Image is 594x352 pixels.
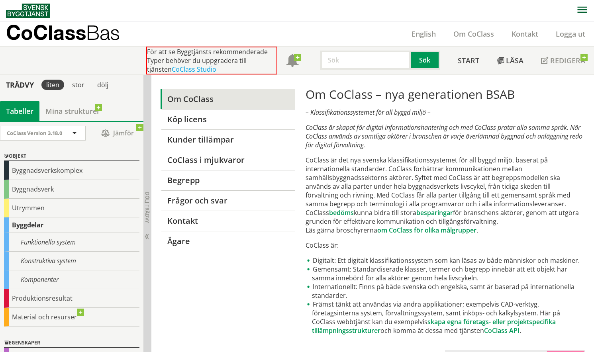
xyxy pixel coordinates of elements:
p: CoClass [6,28,120,37]
a: skapa egna företags- eller projektspecifika tillämpningsstrukturer [312,317,556,335]
span: Dölj trädvy [144,192,151,223]
span: Jämför [94,126,141,140]
a: Läsa [488,47,532,74]
a: Ägare [161,231,295,251]
a: CoClassBas [6,22,137,46]
a: Om CoClass [445,29,503,39]
img: Svensk Byggtjänst [6,4,50,18]
div: Funktionella system [4,233,139,252]
span: Bas [86,21,120,44]
h1: Om CoClass – nya generationen BSAB [306,87,585,102]
a: Kunder tillämpar [161,129,295,150]
li: Främst tänkt att användas via andra applikationer; exempelvis CAD-verktyg, företagsinterna system... [306,300,585,335]
div: liten [41,80,64,90]
div: Produktionsresultat [4,289,139,308]
span: Notifikationer [286,55,299,68]
div: dölj [92,80,113,90]
div: Byggnadsverk [4,180,139,199]
a: Mina strukturer [39,101,106,121]
div: Byggnadsverkskomplex [4,161,139,180]
a: Om CoClass [161,89,295,109]
div: För att se Byggtjänsts rekommenderade Typer behöver du uppgradera till tjänsten [146,47,277,74]
span: CoClass Version 3.18.0 [7,129,62,137]
a: CoClass API [484,326,520,335]
a: Kontakt [503,29,547,39]
p: CoClass är det nya svenska klassifikationssystemet för all byggd miljö, baserat på internationell... [306,156,585,235]
a: CoClass i mjukvaror [161,150,295,170]
a: Köp licens [161,109,295,129]
a: bedöms [329,208,354,217]
a: om CoClass för olika målgrupper [377,226,476,235]
div: Egenskaper [4,338,139,348]
a: CoClass Studio [172,65,216,74]
p: CoClass är: [306,241,585,250]
div: Objekt [4,152,139,161]
a: Frågor och svar [161,190,295,211]
div: Material och resurser [4,308,139,327]
a: Start [449,47,488,74]
button: Sök [411,51,440,70]
div: Trädvy [2,80,38,89]
span: Start [458,56,479,65]
a: Kontakt [161,211,295,231]
div: stor [67,80,89,90]
span: Läsa [506,56,523,65]
em: CoClass är skapat för digital informationshantering och med CoClass pratar alla samma språk. När ... [306,123,582,149]
li: Internationellt: Finns på både svenska och engelska, samt är baserad på internationella standarder. [306,282,585,300]
a: Logga ut [547,29,594,39]
em: – Klassifikationssystemet för all byggd miljö – [306,108,431,117]
span: Redigera [550,56,585,65]
input: Sök [320,51,411,70]
li: Digitalt: Ett digitalt klassifikationssystem som kan läsas av både människor och maskiner. [306,256,585,265]
li: Gemensamt: Standardiserade klasser, termer och begrepp innebär att ett objekt har samma innebörd ... [306,265,585,282]
div: Utrymmen [4,199,139,217]
a: English [403,29,445,39]
div: Konstruktiva system [4,252,139,270]
div: Komponenter [4,270,139,289]
a: besparingar [416,208,453,217]
a: Redigera [532,47,594,74]
a: Begrepp [161,170,295,190]
div: Byggdelar [4,217,139,233]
